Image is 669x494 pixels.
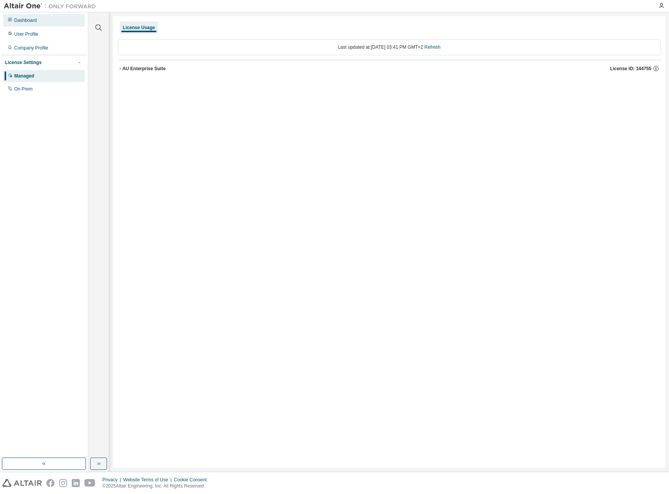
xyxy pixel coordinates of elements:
img: altair_logo.svg [2,479,42,487]
div: Privacy [102,477,123,483]
div: User Profile [14,31,38,37]
div: License Usage [123,25,155,31]
span: License ID: 144755 [610,66,651,72]
div: Cookie Consent [174,477,211,483]
div: Last updated at: [DATE] 03:41 PM GMT+2 [118,39,661,55]
button: AU Enterprise SuiteLicense ID: 144755 [118,60,661,77]
img: facebook.svg [46,479,54,487]
div: On Prem [14,86,33,92]
div: Website Terms of Use [123,477,174,483]
p: © 2025 Altair Engineering, Inc. All Rights Reserved. [102,483,211,489]
img: youtube.svg [84,479,96,487]
img: instagram.svg [59,479,67,487]
div: License Settings [5,59,41,66]
img: linkedin.svg [72,479,80,487]
div: Company Profile [14,45,48,51]
div: Managed [14,73,34,79]
div: AU Enterprise Suite [122,66,166,72]
a: Refresh [424,44,440,50]
div: Dashboard [14,17,37,23]
img: Altair One [4,2,100,10]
